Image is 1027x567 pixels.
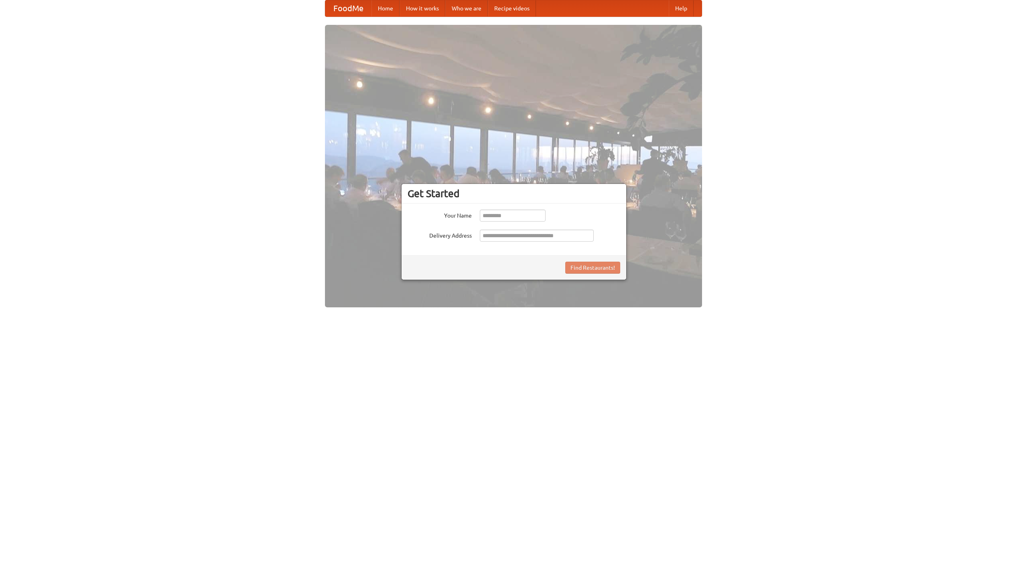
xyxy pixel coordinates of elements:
h3: Get Started [408,188,620,200]
a: How it works [400,0,445,16]
a: Home [371,0,400,16]
a: Help [669,0,694,16]
a: FoodMe [325,0,371,16]
a: Recipe videos [488,0,536,16]
label: Your Name [408,210,472,220]
a: Who we are [445,0,488,16]
button: Find Restaurants! [565,262,620,274]
label: Delivery Address [408,230,472,240]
